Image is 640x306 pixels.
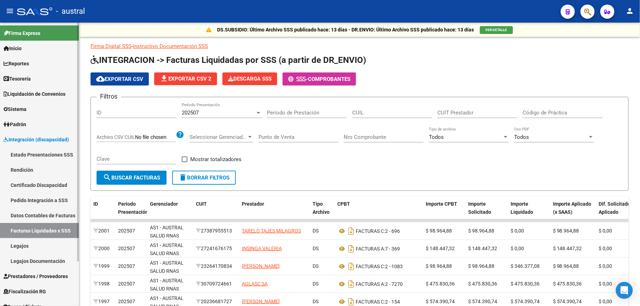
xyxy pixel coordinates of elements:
i: Descargar documento [347,243,356,254]
span: VER DETALLE [485,28,507,32]
span: [PERSON_NAME] [242,263,280,269]
div: 2 - 1083 [337,261,420,272]
span: Tipo Archivo [313,201,330,215]
span: FACTURAS A: [356,246,385,252]
span: Padrón [4,120,26,128]
span: Prestadores / Proveedores [4,272,68,280]
mat-icon: cloud_download [96,75,105,83]
span: $ 98.964,88 [468,228,494,234]
span: Importe Liquidado [511,201,533,215]
span: Comprobantes [308,76,350,82]
a: Firma Digital SSS [91,43,132,49]
span: 202507 [118,246,135,251]
button: Descarga SSS [222,72,277,85]
datatable-header-cell: Prestador [239,196,310,228]
span: AGLASC SA [242,281,268,287]
p: - [91,42,629,50]
span: Firma Express [4,29,40,37]
datatable-header-cell: Importe Liquidado [508,196,550,228]
datatable-header-cell: Importe Aplicado (x SAAS) [550,196,596,228]
p: DS.SUBSIDIO: Último Archivo SSS publicado hace: 13 días - DR.ENVIO: Último Archivo SSS publicado ... [217,26,474,34]
span: DS [313,263,319,269]
span: $ 0,00 [599,281,612,287]
span: AS1 - AUSTRAL SALUD RNAS [150,278,184,292]
span: AS1 - AUSTRAL SALUD RNAS [150,260,184,274]
div: 2 - 696 [337,225,420,237]
span: $ 574.390,74 [553,299,582,304]
span: CUIT [196,201,207,207]
span: 202507 [118,228,135,234]
span: Importe CPBT [426,201,457,207]
div: Open Intercom Messenger [616,282,633,299]
span: $ 0,00 [599,263,612,269]
span: $ 98.964,88 [553,228,579,234]
span: $ 148.447,32 [468,246,497,251]
h3: Filtros [97,92,121,101]
datatable-header-cell: Gerenciador [147,196,193,228]
span: [PERSON_NAME] [242,299,280,304]
span: AS1 - AUSTRAL SALUD RNAS [150,242,184,256]
datatable-header-cell: Importe Solicitado [465,196,508,228]
datatable-header-cell: CUIT [193,196,239,228]
span: Reportes [4,60,29,67]
span: Exportar CSV [96,76,143,82]
span: FACTURAS C: [356,228,385,234]
span: $ 98.964,88 [468,263,494,269]
datatable-header-cell: Período Presentación [115,196,147,228]
mat-icon: search [103,173,111,182]
i: Descargar documento [347,278,356,290]
span: Liquidación de Convenios [4,90,65,98]
div: 7 - 369 [337,243,420,254]
span: 202507 [118,299,135,304]
mat-icon: person [626,7,634,15]
span: DS [313,228,319,234]
mat-icon: menu [6,7,14,15]
span: Inicio [4,45,22,52]
span: $ 475.830,36 [426,281,455,287]
span: Buscar Facturas [103,175,160,181]
i: Descargar documento [347,225,356,237]
span: FACTURAS C: [356,299,385,305]
mat-icon: delete [179,173,187,182]
span: Descarga SSS [228,76,272,82]
div: 2 - 7270 [337,278,420,290]
span: $ 0,00 [511,246,524,251]
span: Fiscalización RG [4,288,46,295]
span: 202507 [182,110,199,116]
span: $ 0,00 [599,246,612,251]
span: DS [313,299,319,304]
button: Exportar CSV 2 [154,72,217,85]
span: - austral [56,4,85,19]
span: $ 0,00 [511,228,524,234]
span: 202507 [118,281,135,287]
div: 30709724661 [196,280,236,288]
span: $ 0,00 [599,228,612,234]
datatable-header-cell: CPBT [334,196,423,228]
span: ID [93,201,98,207]
span: $ 0,00 [599,299,612,304]
span: INSINGA VALERIA [242,246,282,251]
div: 23264170834 [196,262,236,270]
div: 1998 [93,280,112,288]
div: 20236681727 [196,298,236,306]
span: $ 346.377,08 [511,263,540,269]
datatable-header-cell: ID [91,196,115,228]
span: $ 574.390,74 [468,299,497,304]
span: Importe Solicitado [468,201,491,215]
span: $ 574.390,74 [511,299,540,304]
a: Instructivo Documentación SSS [133,43,208,49]
span: Todos [429,134,444,140]
span: CPBT [337,201,350,207]
span: Borrar Filtros [179,175,229,181]
span: Todos [514,134,529,140]
span: Integración (discapacidad) [4,136,69,143]
span: - [288,76,308,82]
datatable-header-cell: Tipo Archivo [310,196,334,228]
span: DS [313,281,319,287]
span: Tesorería [4,75,31,83]
span: Mostrar totalizadores [190,155,242,164]
span: Archivo CSV CUIL [97,134,135,140]
span: Sistema [4,105,27,113]
span: $ 475.830,36 [511,281,540,287]
span: $ 475.830,36 [468,281,497,287]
